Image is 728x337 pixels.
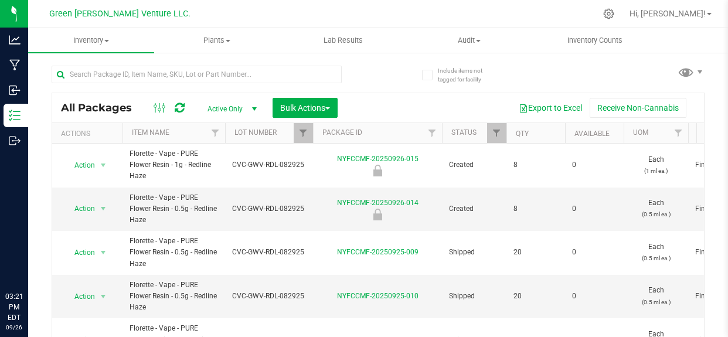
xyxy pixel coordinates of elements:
a: Inventory [28,28,154,53]
a: NYFCCMF-20250925-010 [337,292,419,300]
span: Inventory [28,35,154,46]
span: select [96,244,111,261]
span: CVC-GWV-RDL-082925 [232,247,306,258]
span: Florette - Vape - PURE Flower Resin - 0.5g - Redline Haze [130,280,218,314]
button: Bulk Actions [273,98,338,118]
a: Status [451,128,477,137]
span: Inventory Counts [552,35,638,46]
span: select [96,288,111,305]
span: Include items not tagged for facility [438,66,496,84]
span: Hi, [PERSON_NAME]! [630,9,706,18]
span: Action [64,288,96,305]
inline-svg: Manufacturing [9,59,21,71]
span: Florette - Vape - PURE Flower Resin - 0.5g - Redline Haze [130,236,218,270]
span: CVC-GWV-RDL-082925 [232,159,306,171]
a: Lab Results [280,28,406,53]
span: 20 [513,247,558,258]
div: Manage settings [601,8,616,19]
button: Receive Non-Cannabis [590,98,686,118]
a: Filter [423,123,442,143]
a: Item Name [132,128,169,137]
p: (0.5 ml ea.) [631,209,681,220]
inline-svg: Outbound [9,135,21,147]
div: Retain Sample [311,209,444,220]
p: (0.5 ml ea.) [631,297,681,308]
span: 8 [513,159,558,171]
span: Action [64,200,96,217]
p: 09/26 [5,323,23,332]
span: All Packages [61,101,144,114]
p: (1 ml ea.) [631,165,681,176]
span: Florette - Vape - PURE Flower Resin - 1g - Redline Haze [130,148,218,182]
a: Plants [154,28,280,53]
span: 0 [572,247,617,258]
span: 0 [572,203,617,215]
span: Florette - Vape - PURE Flower Resin - 0.5g - Redline Haze [130,192,218,226]
a: Filter [294,123,313,143]
span: Created [449,203,499,215]
a: Qty [516,130,529,138]
iframe: Resource center [12,243,47,278]
span: select [96,157,111,173]
a: UOM [633,128,648,137]
div: Actions [61,130,118,138]
button: Export to Excel [511,98,590,118]
span: CVC-GWV-RDL-082925 [232,291,306,302]
span: Shipped [449,247,499,258]
a: Audit [406,28,532,53]
p: (0.5 ml ea.) [631,253,681,264]
inline-svg: Inventory [9,110,21,121]
a: Filter [669,123,688,143]
span: 20 [513,291,558,302]
a: NYFCCMF-20250925-009 [337,248,419,256]
a: Package ID [322,128,362,137]
span: CVC-GWV-RDL-082925 [232,203,306,215]
span: Created [449,159,499,171]
a: Filter [487,123,506,143]
span: Each [631,285,681,307]
span: Plants [155,35,280,46]
a: Lot Number [234,128,277,137]
input: Search Package ID, Item Name, SKU, Lot or Part Number... [52,66,342,83]
span: Each [631,198,681,220]
span: 0 [572,291,617,302]
span: Bulk Actions [280,103,330,113]
span: 0 [572,159,617,171]
inline-svg: Analytics [9,34,21,46]
p: 03:21 PM EDT [5,291,23,323]
a: Available [574,130,610,138]
span: 8 [513,203,558,215]
span: Each [631,241,681,264]
div: Retain Sample [311,165,444,176]
a: NYFCCMF-20250926-014 [337,199,419,207]
span: Lab Results [308,35,379,46]
span: Each [631,154,681,176]
span: Shipped [449,291,499,302]
a: Filter [206,123,225,143]
span: Audit [407,35,532,46]
span: Action [64,244,96,261]
span: Action [64,157,96,173]
inline-svg: Inbound [9,84,21,96]
span: Green [PERSON_NAME] Venture LLC. [49,9,190,19]
span: select [96,200,111,217]
a: Inventory Counts [532,28,658,53]
a: NYFCCMF-20250926-015 [337,155,419,163]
